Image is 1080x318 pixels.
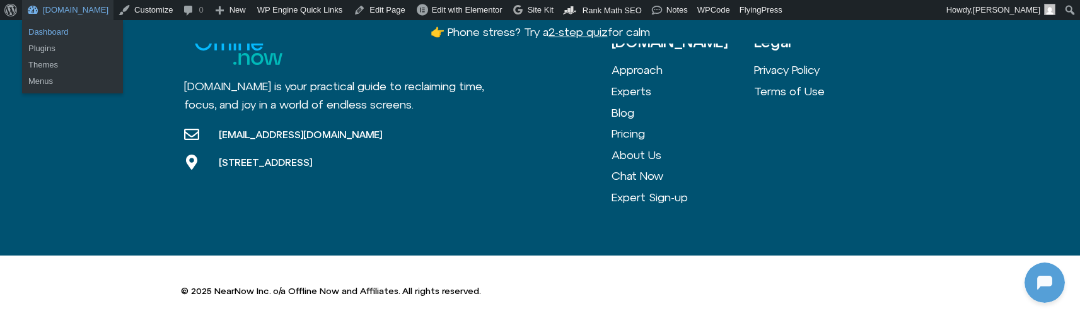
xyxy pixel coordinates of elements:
a: Dashboard [22,24,123,40]
u: 2-step quiz [549,25,608,38]
textarea: Message Input [21,207,195,220]
button: Expand Header Button [3,3,249,30]
img: N5FCcHC.png [3,90,21,107]
p: © 2025 NearNow Inc. o/a Offline Now and Affiliates. All rights reserved. [181,285,480,297]
ul: Offline.now [22,20,123,61]
a: [EMAIL_ADDRESS][DOMAIN_NAME] [184,127,382,142]
ul: Offline.now [22,53,123,93]
svg: Restart Conversation Button [199,6,220,27]
a: Privacy Policy [754,59,897,81]
a: Plugins [22,40,123,57]
a: Expert Sign-up [612,187,754,208]
nav: Menu [754,59,897,102]
a: About Us [612,144,754,166]
a: Menus [22,73,123,90]
a: Experts [612,81,754,102]
img: offline.now [184,33,282,65]
p: hi [231,160,239,175]
a: Chat Now [612,165,754,187]
nav: Menu [612,59,754,208]
h2: [DOMAIN_NAME] [37,8,194,25]
span: Site Kit [528,5,554,15]
h3: Legal [754,33,897,50]
span: [STREET_ADDRESS] [216,156,312,168]
span: [PERSON_NAME] [973,5,1040,15]
iframe: Botpress [1025,262,1065,303]
span: [DOMAIN_NAME] is your practical guide to reclaiming time, focus, and joy in a world of endless sc... [184,79,484,111]
a: Themes [22,57,123,73]
span: [EMAIL_ADDRESS][DOMAIN_NAME] [216,128,382,141]
svg: Close Chatbot Button [220,6,241,27]
svg: Voice Input Button [216,203,236,223]
a: Approach [612,59,754,81]
span: Edit with Elementor [432,5,502,15]
a: Blog [612,102,754,124]
a: Pricing [612,123,754,144]
span: Rank Math SEO [583,6,642,15]
p: [DATE] [110,129,143,144]
h3: [DOMAIN_NAME] [612,33,754,50]
a: [STREET_ADDRESS] [184,155,382,170]
a: 👉 Phone stress? Try a2-step quizfor calm [431,25,650,38]
p: Looks like you stepped away—no worries. Message me when you're ready. What feels like a good next... [36,42,225,102]
a: Terms of Use [754,81,897,102]
img: N5FCcHC.png [11,6,32,26]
